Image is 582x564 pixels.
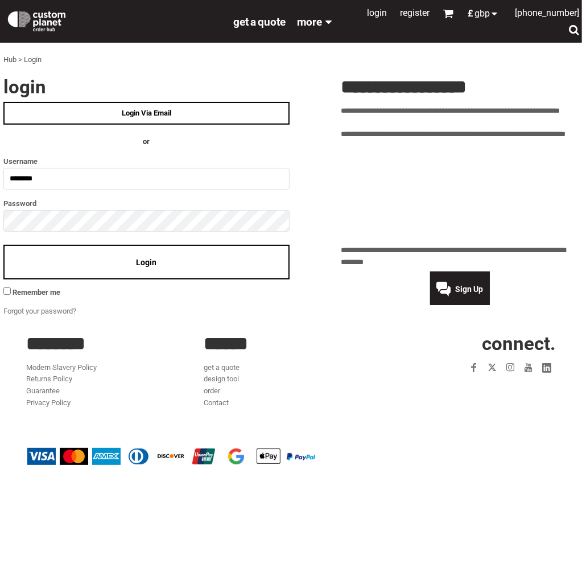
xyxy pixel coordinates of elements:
[515,7,579,18] span: [PHONE_NUMBER]
[189,448,218,465] img: China UnionPay
[6,9,68,31] img: Custom Planet
[400,7,430,18] a: Register
[367,7,387,18] a: Login
[26,386,60,395] a: Guarantee
[3,197,290,210] label: Password
[204,363,240,372] a: get a quote
[3,77,290,96] h2: Login
[382,334,556,353] h2: CONNECT.
[18,54,22,66] div: >
[157,448,185,465] img: Discover
[3,155,290,168] label: Username
[3,55,16,64] a: Hub
[233,15,286,28] a: get a quote
[204,374,239,383] a: design tool
[474,9,490,18] span: GBP
[92,448,121,465] img: American Express
[3,307,76,315] a: Forgot your password?
[13,288,60,297] span: Remember me
[297,15,322,28] span: More
[26,398,71,407] a: Privacy Policy
[125,448,153,465] img: Diners Club
[136,258,156,267] span: Login
[3,287,11,295] input: Remember me
[60,448,88,465] img: Mastercard
[3,102,290,125] a: Login Via Email
[122,109,171,117] span: Login Via Email
[26,363,97,372] a: Modern Slavery Policy
[24,54,42,66] div: Login
[254,448,283,465] img: Apple Pay
[468,9,474,18] span: £
[26,374,72,383] a: Returns Policy
[424,380,556,394] iframe: Customer reviews powered by Trustpilot
[455,285,483,294] span: Sign Up
[3,136,290,148] h4: OR
[222,448,250,465] img: Google Pay
[27,448,56,465] img: Visa
[204,386,220,395] a: order
[287,453,315,460] img: PayPal
[204,398,229,407] a: Contact
[341,156,579,241] iframe: Customer reviews powered by Trustpilot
